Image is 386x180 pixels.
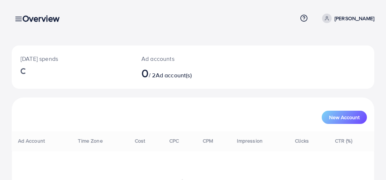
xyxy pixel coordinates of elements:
a: [PERSON_NAME] [319,14,374,23]
p: [PERSON_NAME] [335,14,374,23]
h2: / 2 [141,66,214,80]
span: Ad account(s) [156,71,192,79]
h3: Overview [22,13,65,24]
p: Ad accounts [141,54,214,63]
span: 0 [141,65,149,81]
span: New Account [329,115,360,120]
button: New Account [322,111,367,124]
p: [DATE] spends [21,54,124,63]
